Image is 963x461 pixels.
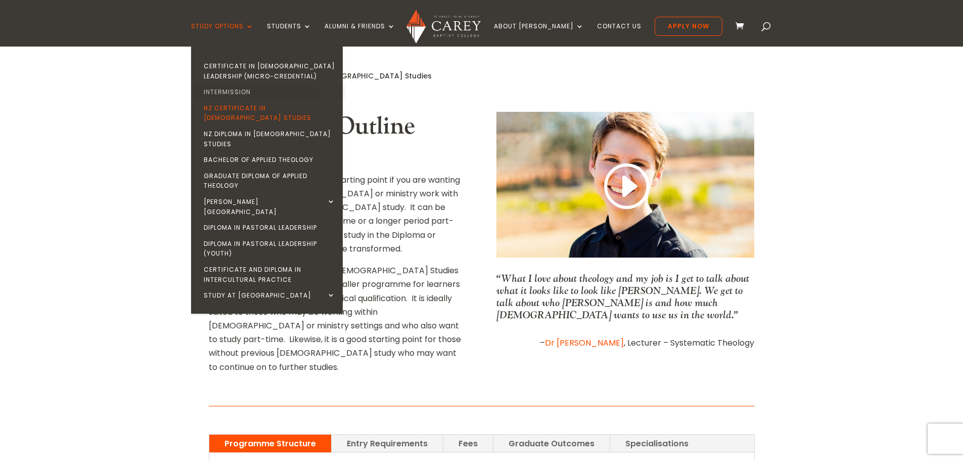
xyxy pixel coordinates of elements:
[493,435,610,452] a: Graduate Outcomes
[191,23,254,47] a: Study Options
[194,152,345,168] a: Bachelor of Applied Theology
[194,194,345,220] a: [PERSON_NAME][GEOGRAPHIC_DATA]
[209,435,331,452] a: Programme Structure
[209,264,467,374] p: The New Zealand Certificate in [DEMOGRAPHIC_DATA] Studies (NZQA accredited) provides a smaller pr...
[545,337,624,349] a: Dr [PERSON_NAME]
[494,23,584,47] a: About [PERSON_NAME]
[194,287,345,304] a: Study at [GEOGRAPHIC_DATA]
[267,23,311,47] a: Students
[332,435,443,452] a: Entry Requirements
[597,23,641,47] a: Contact Us
[194,262,345,287] a: Certificate and Diploma in Intercultural Practice
[194,100,345,126] a: NZ Certificate in [DEMOGRAPHIC_DATA] Studies
[655,17,722,36] a: Apply Now
[443,435,493,452] a: Fees
[610,435,704,452] a: Specialisations
[406,10,481,44] img: Carey Baptist College
[194,168,345,194] a: Graduate Diploma of Applied Theology
[496,336,754,350] p: – , Lecturer – Systematic Theology
[194,236,345,262] a: Diploma in Pastoral Leadership (Youth)
[194,84,345,100] a: Intermission
[194,58,345,84] a: Certificate in [DEMOGRAPHIC_DATA] Leadership (Micro-credential)
[496,272,754,321] p: “What I love about theology and my job is I get to talk about what it looks like to look like [PE...
[194,220,345,236] a: Diploma in Pastoral Leadership
[325,23,395,47] a: Alumni & Friends
[194,126,345,152] a: NZ Diploma in [DEMOGRAPHIC_DATA] Studies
